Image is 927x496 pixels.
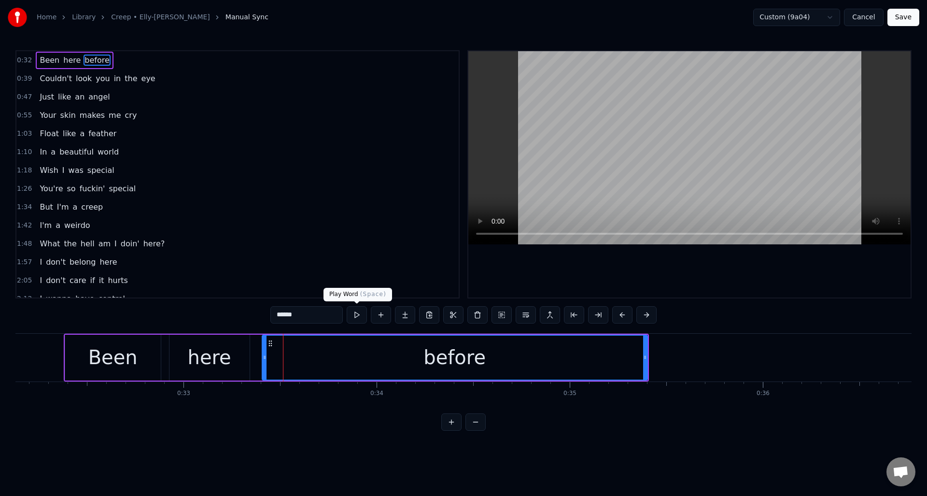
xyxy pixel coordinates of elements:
[39,183,64,194] span: You're
[80,238,96,249] span: hell
[79,183,106,194] span: fuckin'
[39,55,60,66] span: Been
[177,390,190,397] div: 0:33
[74,91,85,102] span: an
[66,183,77,194] span: so
[69,256,97,268] span: belong
[17,184,32,194] span: 1:26
[39,110,57,121] span: Your
[17,147,32,157] span: 1:10
[39,293,43,304] span: I
[108,110,122,121] span: me
[423,343,486,372] div: before
[39,256,43,268] span: I
[188,343,231,372] div: here
[17,221,32,230] span: 1:42
[61,165,66,176] span: I
[17,56,32,65] span: 0:32
[87,128,117,139] span: feather
[142,238,166,249] span: here?
[39,201,54,213] span: But
[17,276,32,285] span: 2:05
[57,91,72,102] span: like
[37,13,56,22] a: Home
[98,238,112,249] span: am
[844,9,883,26] button: Cancel
[39,165,59,176] span: Wish
[89,275,96,286] span: if
[757,390,770,397] div: 0:36
[45,256,67,268] span: don't
[45,275,67,286] span: don't
[17,202,32,212] span: 1:34
[68,165,84,176] span: was
[111,13,210,22] a: Creep • Elly-[PERSON_NAME]
[69,275,87,286] span: care
[370,390,383,397] div: 0:34
[86,165,115,176] span: special
[225,13,268,22] span: Manual Sync
[63,220,91,231] span: weirdo
[887,9,919,26] button: Save
[108,183,137,194] span: special
[886,457,915,486] div: Open chat
[55,220,61,231] span: a
[323,288,392,301] div: Play Word
[58,146,95,157] span: beautiful
[113,238,118,249] span: I
[50,146,56,157] span: a
[79,128,85,139] span: a
[17,294,32,304] span: 2:12
[63,238,78,249] span: the
[97,293,126,304] span: control
[56,201,70,213] span: I'm
[62,55,82,66] span: here
[74,293,95,304] span: have
[120,238,140,249] span: doin'
[39,73,73,84] span: Couldn't
[17,74,32,84] span: 0:39
[360,291,386,298] span: ( Space )
[124,110,138,121] span: cry
[98,256,118,268] span: here
[98,275,105,286] span: it
[75,73,93,84] span: look
[39,275,43,286] span: I
[37,13,268,22] nav: breadcrumb
[39,91,55,102] span: Just
[88,343,138,372] div: Been
[39,128,60,139] span: Float
[17,239,32,249] span: 1:48
[17,111,32,120] span: 0:55
[17,92,32,102] span: 0:47
[563,390,576,397] div: 0:35
[17,166,32,175] span: 1:18
[80,201,104,213] span: creep
[72,201,79,213] span: a
[140,73,156,84] span: eye
[107,275,128,286] span: hurts
[39,220,53,231] span: I'm
[113,73,122,84] span: in
[45,293,72,304] span: wanna
[95,73,111,84] span: you
[97,146,120,157] span: world
[124,73,138,84] span: the
[8,8,27,27] img: youka
[62,128,77,139] span: like
[17,129,32,139] span: 1:03
[39,146,48,157] span: In
[72,13,96,22] a: Library
[79,110,106,121] span: makes
[59,110,77,121] span: skin
[17,257,32,267] span: 1:57
[87,91,111,102] span: angel
[39,238,61,249] span: What
[84,55,111,66] span: before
